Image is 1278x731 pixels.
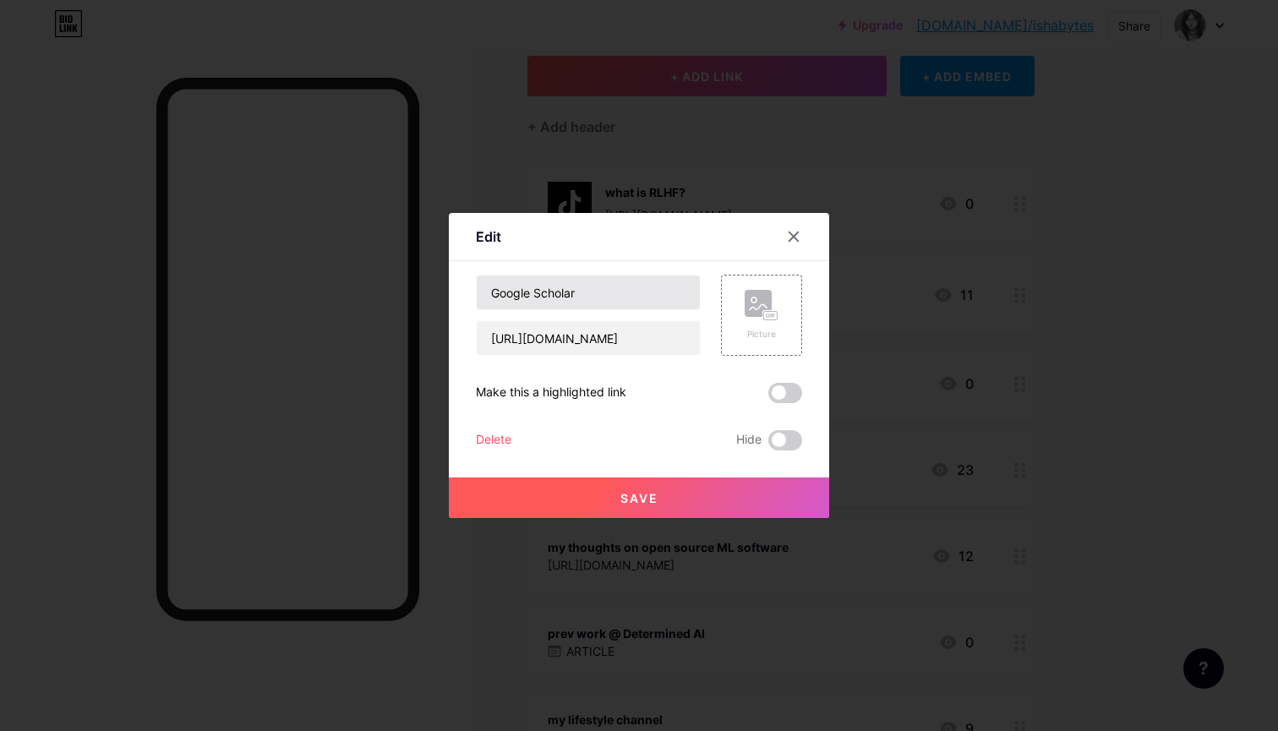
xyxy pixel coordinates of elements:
button: Save [449,477,829,518]
input: Title [477,275,700,309]
span: Hide [736,430,762,450]
div: Make this a highlighted link [476,383,626,403]
div: Edit [476,226,501,247]
div: Delete [476,430,511,450]
div: Picture [745,328,778,341]
input: URL [477,321,700,355]
span: Save [620,491,658,505]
